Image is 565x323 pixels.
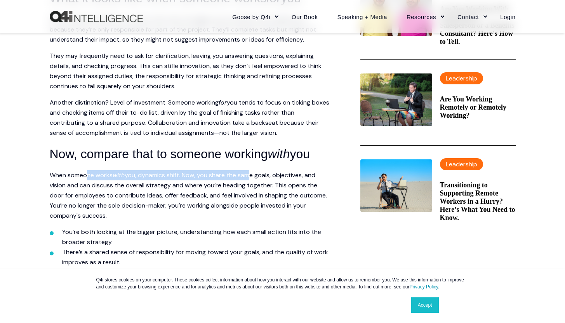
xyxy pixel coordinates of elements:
[50,144,329,164] h3: Now, compare that to someone working you
[50,171,327,220] span: you, dynamics shift. Now, you share the same goals, objectives, and vision and can discuss the ov...
[440,72,483,84] label: Leadership
[62,248,328,266] span: There’s a shared sense of responsibility for moving toward your goals, and the quality of work im...
[440,181,516,222] a: Transitioning to Supporting Remote Workers in a Hurry? Here’s What You Need to Know.
[411,297,439,313] a: Accept
[113,171,125,179] span: with
[62,268,325,286] span: You’re not just celebrating the end of a task but also acknowledging how it brings you closer to ...
[440,158,483,170] label: Leadership
[409,284,438,290] a: Privacy Policy
[50,98,329,137] span: you tends to focus on ticking boxes and checking items off their to-do list, driven by the goal o...
[219,98,227,107] span: for
[50,15,316,44] span: , they often miss the bigger picture behind their assignments because they’re only responsible fo...
[50,171,113,179] span: When someone works
[50,98,219,107] span: Another distinction? Level of investment. Someone working
[50,11,143,23] img: Q4intelligence, LLC logo
[50,52,322,90] span: They may frequently need to ask for clarification, leaving you answering questions, explaining de...
[268,147,290,161] i: with
[50,11,143,23] a: Back to Home
[62,228,321,246] span: You’re both looking at the bigger picture, understanding how each small action fits into the broa...
[440,95,516,120] a: Are You Working Remotely or Remotely Working?
[96,276,469,290] p: Q4i stores cookies on your computer. These cookies collect information about how you interact wit...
